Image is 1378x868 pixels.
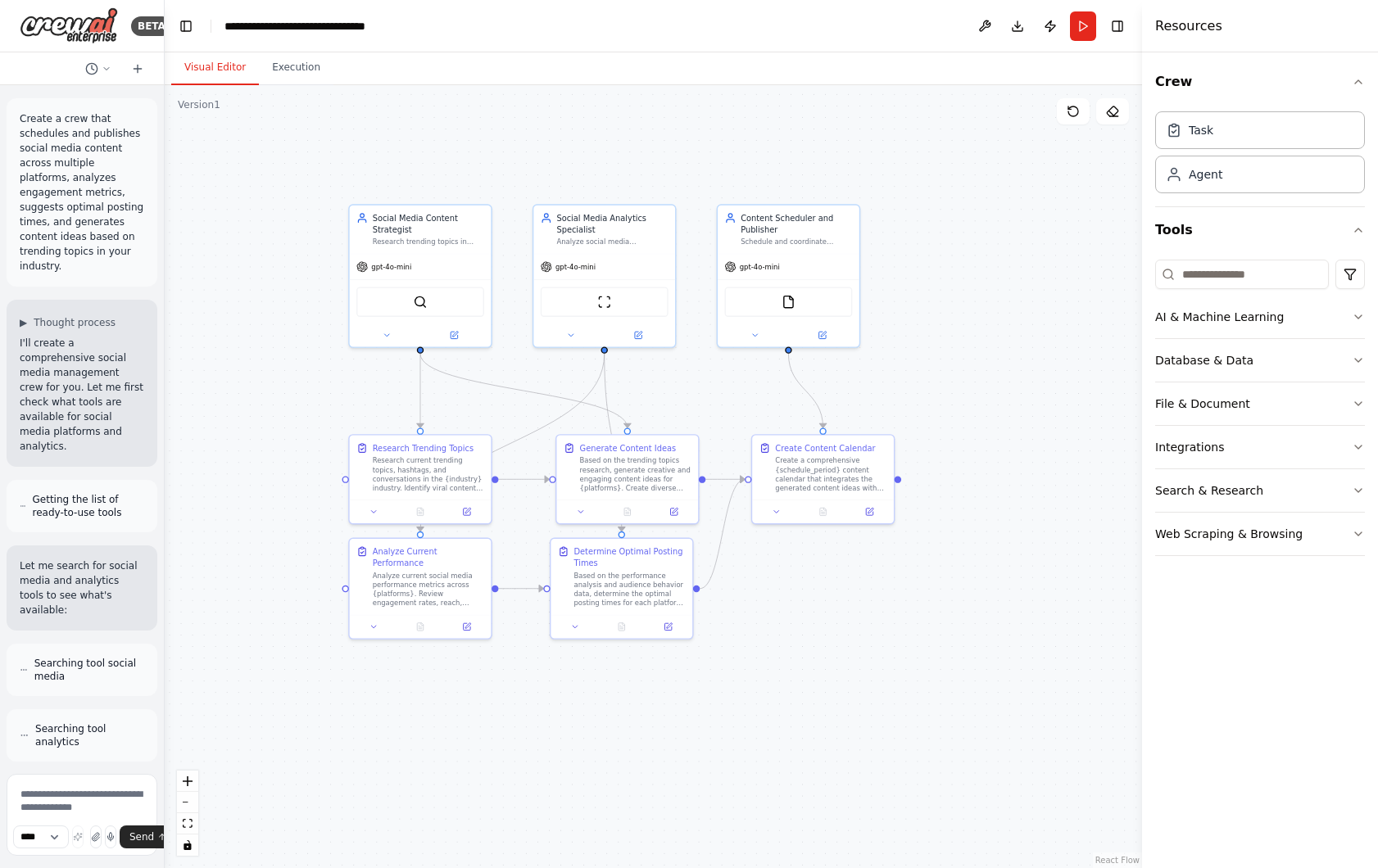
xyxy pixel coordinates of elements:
[700,473,745,594] g: Edge from 1f4e015b-7b6d-495f-b895-c9f3188f998d to 9d07e146-92e9-4fd1-b1b2-134b6f083b22
[20,316,27,329] span: ▶
[20,316,116,329] button: ▶Thought process
[129,830,154,843] span: Send
[717,204,861,348] div: Content Scheduler and PublisherSchedule and coordinate content publishing across {platforms}, ens...
[1155,426,1365,468] button: Integrations
[131,16,172,36] div: BETA
[1155,469,1365,512] button: Search & Research
[348,434,492,524] div: Research Trending TopicsResearch current trending topics, hashtags, and conversations in the {ind...
[751,434,895,524] div: Create Content CalendarCreate a comprehensive {schedule_period} content calendar that integrates ...
[1095,856,1140,865] a: React Flow attribution
[373,545,484,568] div: Analyze Current Performance
[1155,339,1365,382] button: Database & Data
[1155,309,1284,325] div: AI & Machine Learning
[371,262,411,271] span: gpt-4o-mini
[414,295,428,309] img: SerperDevTool
[447,620,487,634] button: Open in side panel
[373,456,484,493] div: Research current trending topics, hashtags, and conversations in the {industry} industry. Identif...
[177,771,198,856] div: React Flow controls
[1155,526,1303,542] div: Web Scraping & Browsing
[1155,396,1250,412] div: File & Document
[373,571,484,608] div: Analyze current social media performance metrics across {platforms}. Review engagement rates, rea...
[790,328,854,342] button: Open in side panel
[1155,352,1253,368] div: Database & Data
[1155,207,1365,253] button: Tools
[415,354,633,428] g: Edge from a62725b2-e7da-49a9-8253-b0dc19f1b97b to 38b70bb0-bce8-49bc-b35c-b40d1061800a
[34,657,144,683] span: Searching tool social media
[421,328,486,342] button: Open in side panel
[125,59,151,79] button: Start a new chat
[373,212,484,235] div: Social Media Content Strategist
[850,505,889,519] button: Open in side panel
[396,620,444,634] button: No output available
[740,262,780,271] span: gpt-4o-mini
[741,237,852,246] div: Schedule and coordinate content publishing across {platforms}, ensuring optimal timing and consis...
[20,111,144,274] p: Create a crew that schedules and publishes social media content across multiple platforms, analyz...
[799,505,847,519] button: No output available
[775,456,886,493] div: Create a comprehensive {schedule_period} content calendar that integrates the generated content i...
[20,7,118,44] img: Logo
[120,825,177,848] button: Send
[573,545,685,568] div: Determine Optimal Posting Times
[373,237,484,246] div: Research trending topics in {industry} and generate engaging content ideas that align with brand ...
[580,456,691,493] div: Based on the trending topics research, generate creative and engaging content ideas for {platform...
[1155,482,1263,499] div: Search & Research
[415,354,426,428] g: Edge from a62725b2-e7da-49a9-8253-b0dc19f1b97b to 76055f11-6a1f-4e48-bf79-8319d28347e9
[782,295,796,309] img: FileReadTool
[1155,382,1365,425] button: File & Document
[224,18,365,34] nav: breadcrumb
[175,15,197,38] button: Hide left sidebar
[105,825,116,848] button: Click to speak your automation idea
[555,262,596,271] span: gpt-4o-mini
[603,505,651,519] button: No output available
[533,204,677,348] div: Social Media Analytics SpecialistAnalyze social media engagement metrics, identify optimal postin...
[597,295,611,309] img: ScrapeWebsiteTool
[396,505,444,519] button: No output available
[33,493,144,519] span: Getting the list of ready-to-use tools
[775,442,875,454] div: Create Content Calendar
[447,505,487,519] button: Open in side panel
[498,473,549,485] g: Edge from 76055f11-6a1f-4e48-bf79-8319d28347e9 to 38b70bb0-bce8-49bc-b35c-b40d1061800a
[34,316,116,329] span: Thought process
[605,328,670,342] button: Open in side panel
[20,558,144,617] p: Let me search for social media and analytics tools to see what's available:
[1189,122,1213,138] div: Task
[556,212,668,235] div: Social Media Analytics Specialist
[1155,16,1222,36] h4: Resources
[1155,105,1365,206] div: Crew
[580,442,677,454] div: Generate Content Ideas
[90,825,102,848] button: Upload files
[348,204,492,348] div: Social Media Content StrategistResearch trending topics in {industry} and generate engaging conte...
[597,620,646,634] button: No output available
[654,505,693,519] button: Open in side panel
[373,442,474,454] div: Research Trending Topics
[1155,439,1224,455] div: Integrations
[1106,15,1129,38] button: Hide right sidebar
[705,473,745,485] g: Edge from 38b70bb0-bce8-49bc-b35c-b40d1061800a to 9d07e146-92e9-4fd1-b1b2-134b6f083b22
[79,59,118,79] button: Switch to previous chat
[415,354,610,531] g: Edge from f873bcb8-dd40-4c91-972c-e3d74fd73022 to 55a5619e-5121-46ee-998b-7dc32f899506
[741,212,852,235] div: Content Scheduler and Publisher
[35,722,144,748] span: Searching tool analytics
[171,51,259,85] button: Visual Editor
[1155,513,1365,555] button: Web Scraping & Browsing
[573,571,685,608] div: Based on the performance analysis and audience behavior data, determine the optimal posting times...
[1189,166,1222,183] div: Agent
[72,825,84,848] button: Improve this prompt
[177,813,198,834] button: fit view
[259,51,333,85] button: Execution
[550,538,694,640] div: Determine Optimal Posting TimesBased on the performance analysis and audience behavior data, dete...
[348,538,492,640] div: Analyze Current PerformanceAnalyze current social media performance metrics across {platforms}. R...
[1155,59,1365,105] button: Crew
[177,834,198,856] button: toggle interactivity
[177,792,198,813] button: zoom out
[1155,296,1365,338] button: AI & Machine Learning
[177,771,198,792] button: zoom in
[648,620,687,634] button: Open in side panel
[498,583,543,594] g: Edge from 55a5619e-5121-46ee-998b-7dc32f899506 to 1f4e015b-7b6d-495f-b895-c9f3188f998d
[555,434,700,524] div: Generate Content IdeasBased on the trending topics research, generate creative and engaging conte...
[782,354,828,428] g: Edge from 46ad0995-c637-4aa4-b985-44bf056c522a to 9d07e146-92e9-4fd1-b1b2-134b6f083b22
[1155,253,1365,569] div: Tools
[556,237,668,246] div: Analyze social media engagement metrics, identify optimal posting times, and provide data-driven ...
[20,336,144,454] p: I'll create a comprehensive social media management crew for you. Let me first check what tools a...
[178,98,220,111] div: Version 1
